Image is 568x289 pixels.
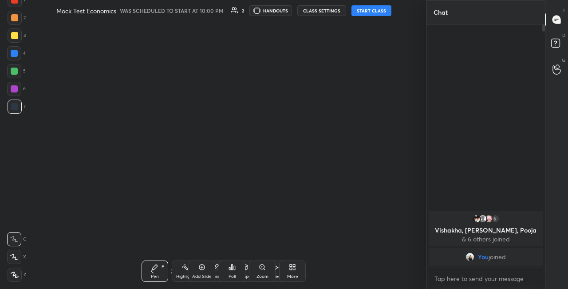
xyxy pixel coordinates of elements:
button: HANDOUTS [249,5,292,16]
button: CLASS SETTINGS [297,5,346,16]
img: 65b6a1f21b134e959dc1f6f0ef2f2fa8.76528526_3 [472,214,481,223]
div: 5 [7,64,26,78]
div: 7 [8,100,26,114]
div: grid [426,209,545,268]
span: You [478,253,489,261]
div: P [162,265,164,269]
div: Z [8,268,26,282]
span: joined [489,253,506,261]
p: Vishakha, [PERSON_NAME], Pooja [434,227,537,234]
div: Poll [229,274,236,279]
div: Zoom [256,274,268,279]
button: START CLASS [351,5,391,16]
img: 7b2fb93e2a404dc19183bb1ccf9e4b77.jpg [465,253,474,261]
div: 6 [491,214,500,223]
div: 3 [8,28,26,43]
p: G [562,57,565,64]
div: 2 [242,8,244,13]
h4: Mock Test Economics [56,7,116,15]
img: default.png [478,214,487,223]
div: 4 [7,46,26,60]
div: More [287,274,298,279]
p: D [562,32,565,39]
div: Pen [151,274,159,279]
div: Add Slide [192,274,212,279]
img: 3 [485,214,493,223]
p: T [563,7,565,14]
p: & 6 others joined [434,236,537,243]
div: X [7,250,26,264]
p: Chat [426,0,455,24]
div: C [7,232,26,246]
div: 6 [7,82,26,96]
h5: WAS SCHEDULED TO START AT 10:00 PM [120,7,224,15]
div: Highlight [176,274,194,279]
div: 2 [8,11,26,25]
